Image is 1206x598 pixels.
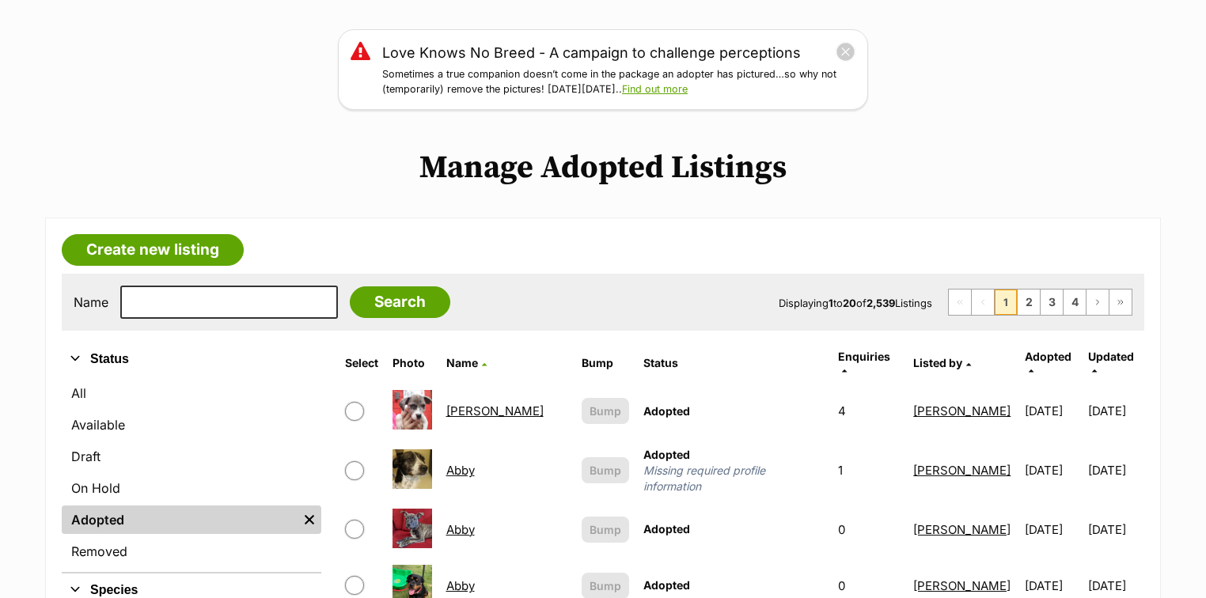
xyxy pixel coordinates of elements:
a: [PERSON_NAME] [913,578,1011,593]
a: Last page [1109,290,1132,315]
a: Next page [1087,290,1109,315]
a: Listed by [913,356,971,369]
span: Updated [1088,350,1134,363]
th: Select [339,344,385,382]
button: Bump [582,517,629,543]
strong: 20 [843,297,856,309]
td: [DATE] [1018,441,1087,501]
div: Status [62,376,321,572]
td: 4 [832,384,905,438]
span: Bump [590,521,621,538]
td: 1 [832,441,905,501]
span: First page [949,290,971,315]
span: translation missing: en.admin.listings.index.attributes.enquiries [838,350,890,363]
td: [DATE] [1018,502,1087,557]
a: Removed [62,537,321,566]
span: Name [446,356,478,369]
a: [PERSON_NAME] [913,463,1011,478]
button: Bump [582,457,629,483]
a: Adopted [1025,350,1071,376]
button: close [836,42,855,62]
a: Available [62,411,321,439]
label: Name [74,295,108,309]
span: Bump [590,462,621,479]
a: On Hold [62,474,321,502]
span: Previous page [972,290,994,315]
td: [DATE] [1088,384,1143,438]
img: Abby [393,449,432,489]
img: Aanya [393,390,432,430]
nav: Pagination [948,289,1132,316]
a: Page 2 [1018,290,1040,315]
span: Displaying to of Listings [779,297,932,309]
a: [PERSON_NAME] [913,403,1011,418]
th: Status [637,344,831,382]
button: Status [62,349,321,369]
a: Abby [446,578,475,593]
th: Bump [575,344,635,382]
td: [DATE] [1088,502,1143,557]
a: Remove filter [298,505,321,534]
a: All [62,379,321,407]
td: [DATE] [1088,441,1143,501]
a: Adopted [62,505,298,534]
span: Missing required profile information [643,463,825,494]
a: Page 3 [1041,290,1063,315]
a: Abby [446,522,475,537]
span: Listed by [913,356,962,369]
span: Adopted [643,578,690,592]
span: Page 1 [995,290,1017,315]
a: [PERSON_NAME] [446,403,544,418]
button: Bump [582,398,629,424]
a: Draft [62,442,321,471]
input: Search [350,286,450,318]
span: Adopted [643,404,690,418]
a: Find out more [622,83,688,95]
span: Adopted [643,522,690,536]
span: Bump [590,403,621,419]
strong: 2,539 [867,297,895,309]
a: Create new listing [62,234,244,266]
a: Name [446,356,487,369]
span: Bump [590,577,621,594]
td: 0 [832,502,905,557]
a: Love Knows No Breed - A campaign to challenge perceptions [382,42,801,63]
span: Adopted [643,448,690,461]
th: Photo [386,344,438,382]
p: Sometimes a true companion doesn’t come in the package an adopter has pictured…so why not (tempor... [382,67,855,97]
a: Enquiries [838,350,890,376]
span: Adopted [1025,350,1071,363]
a: Page 4 [1064,290,1086,315]
a: Abby [446,463,475,478]
td: [DATE] [1018,384,1087,438]
a: Updated [1088,350,1134,376]
a: [PERSON_NAME] [913,522,1011,537]
strong: 1 [829,297,833,309]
